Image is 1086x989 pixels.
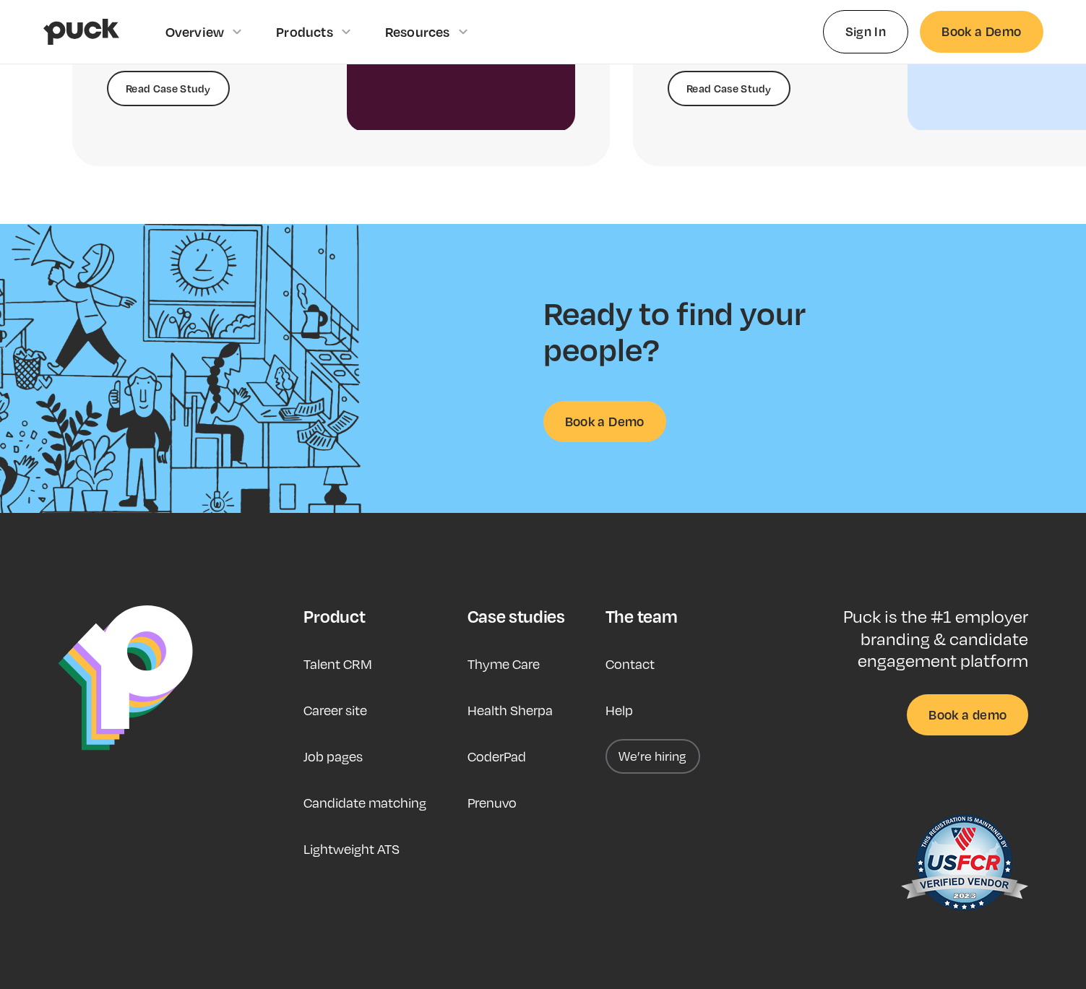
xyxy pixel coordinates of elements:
a: Read Case Study [668,71,790,107]
a: Prenuvo [467,785,517,820]
a: Read Case Study [107,71,230,107]
a: Book a demo [907,694,1028,735]
a: Book a Demo [543,401,666,442]
h2: Ready to find your people? [543,295,832,366]
a: CoderPad [467,739,526,774]
div: The team [606,605,677,627]
p: Puck is the #1 employer branding & candidate engagement platform [796,605,1028,671]
a: Health Sherpa [467,693,553,727]
a: Help [606,693,633,727]
div: Products [276,24,333,40]
a: Talent CRM [303,647,372,681]
img: US Federal Contractor Registration System for Award Management Verified Vendor Seal [900,808,1028,923]
a: Job pages [303,739,363,774]
a: Candidate matching [303,785,426,820]
div: Product [303,605,365,627]
div: Case studies [467,605,565,627]
img: Puck Logo [58,605,193,751]
a: Contact [606,647,655,681]
a: Book a Demo [920,11,1043,52]
div: Resources [385,24,450,40]
div: Overview [165,24,225,40]
a: Thyme Care [467,647,540,681]
a: We’re hiring [606,739,700,774]
a: Career site [303,693,367,727]
a: Sign In [823,10,909,53]
a: Lightweight ATS [303,832,400,866]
